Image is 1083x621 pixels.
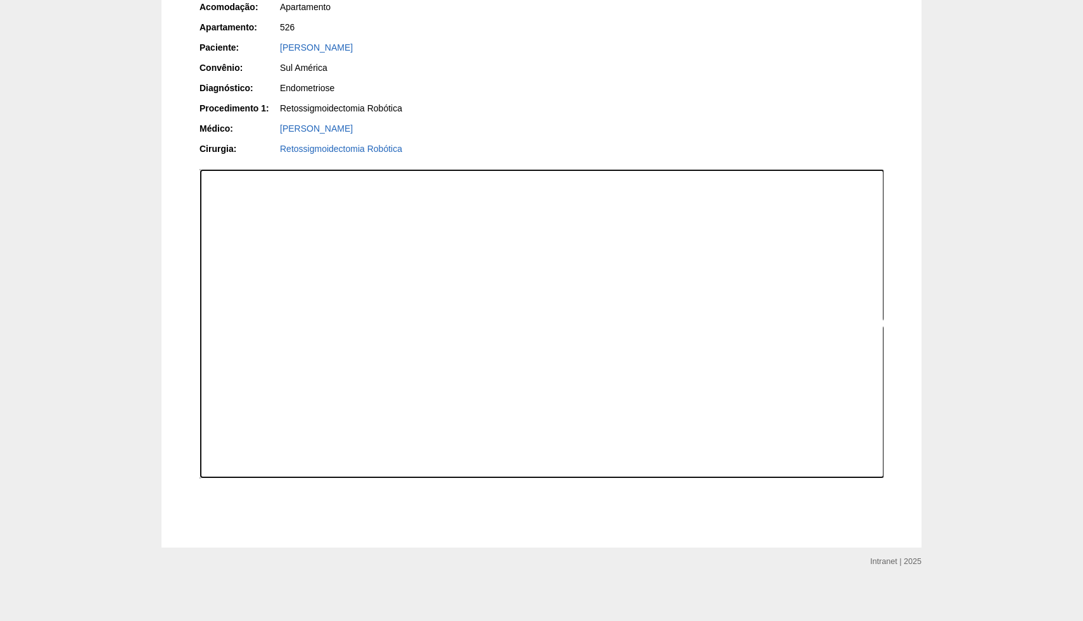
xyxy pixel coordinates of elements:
[280,123,353,134] a: [PERSON_NAME]
[199,82,279,94] div: Diagnóstico:
[199,102,279,115] div: Procedimento 1:
[199,21,279,34] div: Apartamento:
[280,61,533,74] div: Sul América
[280,82,533,94] div: Endometriose
[199,61,279,74] div: Convênio:
[280,21,533,34] div: 526
[199,1,279,13] div: Acomodação:
[870,555,921,568] div: Intranet | 2025
[199,41,279,54] div: Paciente:
[280,144,402,154] a: Retossigmoidectomia Robótica
[199,122,279,135] div: Médico:
[280,1,533,13] div: Apartamento
[199,142,279,155] div: Cirurgia:
[280,102,533,115] div: Retossigmoidectomia Robótica
[280,42,353,53] a: [PERSON_NAME]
